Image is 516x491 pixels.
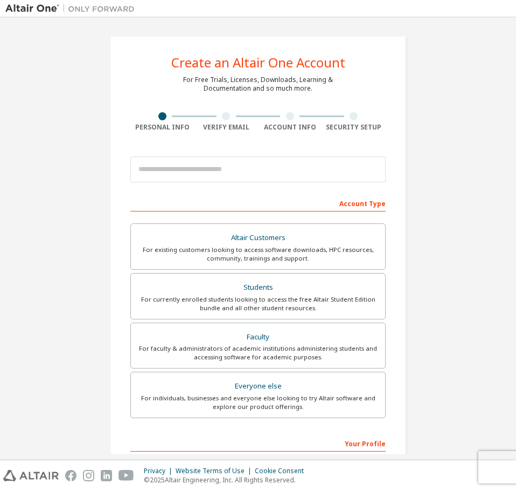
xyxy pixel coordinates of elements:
[258,123,322,132] div: Account Info
[83,470,94,481] img: instagram.svg
[171,56,345,69] div: Create an Altair One Account
[183,76,333,93] div: For Free Trials, Licenses, Downloads, Learning & Documentation and so much more.
[137,230,379,245] div: Altair Customers
[130,434,386,452] div: Your Profile
[255,467,310,475] div: Cookie Consent
[130,123,194,132] div: Personal Info
[144,467,176,475] div: Privacy
[137,379,379,394] div: Everyone else
[3,470,59,481] img: altair_logo.svg
[176,467,255,475] div: Website Terms of Use
[194,123,259,132] div: Verify Email
[101,470,112,481] img: linkedin.svg
[118,470,134,481] img: youtube.svg
[137,344,379,362] div: For faculty & administrators of academic institutions administering students and accessing softwa...
[130,194,386,212] div: Account Type
[5,3,140,14] img: Altair One
[137,295,379,312] div: For currently enrolled students looking to access the free Altair Student Edition bundle and all ...
[322,123,386,132] div: Security Setup
[137,394,379,411] div: For individuals, businesses and everyone else looking to try Altair software and explore our prod...
[137,245,379,263] div: For existing customers looking to access software downloads, HPC resources, community, trainings ...
[65,470,76,481] img: facebook.svg
[144,475,310,485] p: © 2025 Altair Engineering, Inc. All Rights Reserved.
[137,330,379,345] div: Faculty
[137,280,379,295] div: Students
